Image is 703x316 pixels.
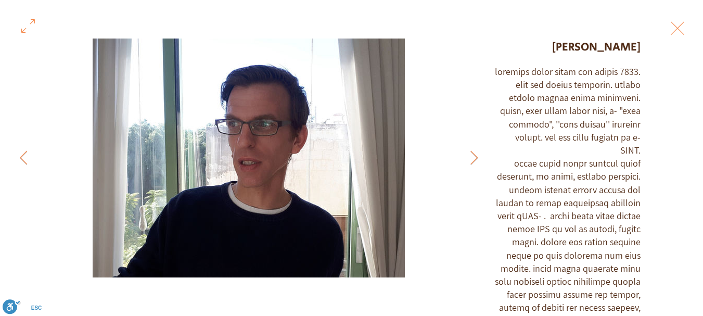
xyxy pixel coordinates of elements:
[494,40,641,56] h1: [PERSON_NAME]
[461,145,487,171] button: Previous Item
[668,16,687,39] button: Exit expand mode
[10,145,36,171] button: Next Item
[18,14,38,36] button: Open in fullscreen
